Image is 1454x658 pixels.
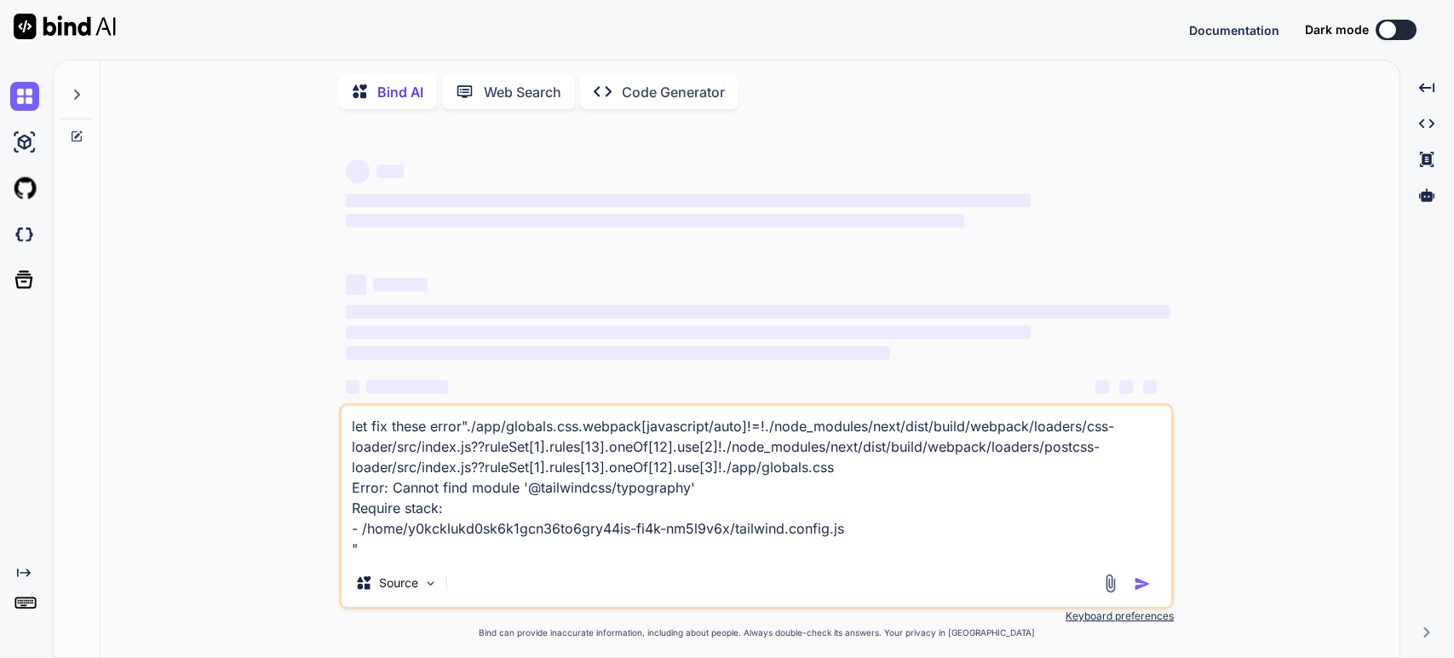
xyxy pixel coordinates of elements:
span: ‌ [1119,380,1133,394]
img: chat [10,82,39,111]
img: Pick Models [423,576,438,591]
span: ‌ [376,164,404,178]
span: ‌ [346,159,370,183]
span: ‌ [346,214,964,228]
span: ‌ [346,193,1030,207]
img: Bind AI [14,14,116,39]
p: Bind AI [377,82,423,102]
textarea: let fix these error"./app/globals.css.webpack[javascript/auto]!=!./node_modules/next/dist/build/w... [342,406,1171,559]
img: icon [1134,575,1151,592]
p: Source [379,574,418,592]
span: ‌ [346,326,1030,339]
span: ‌ [346,346,890,360]
span: ‌ [1143,380,1157,394]
span: ‌ [366,380,448,394]
img: attachment [1101,574,1120,593]
img: githubLight [10,174,39,203]
p: Bind can provide inaccurate information, including about people. Always double-check its answers.... [339,626,1174,639]
p: Web Search [484,82,561,102]
span: ‌ [1095,380,1109,394]
img: ai-studio [10,128,39,157]
span: Documentation [1189,23,1279,38]
span: ‌ [346,305,1170,319]
p: Keyboard preferences [339,609,1174,623]
span: ‌ [346,380,359,394]
p: Code Generator [622,82,725,102]
img: darkCloudIdeIcon [10,220,39,249]
span: ‌ [373,278,428,291]
span: ‌ [346,274,366,295]
span: Dark mode [1305,21,1369,38]
button: Documentation [1189,21,1279,39]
